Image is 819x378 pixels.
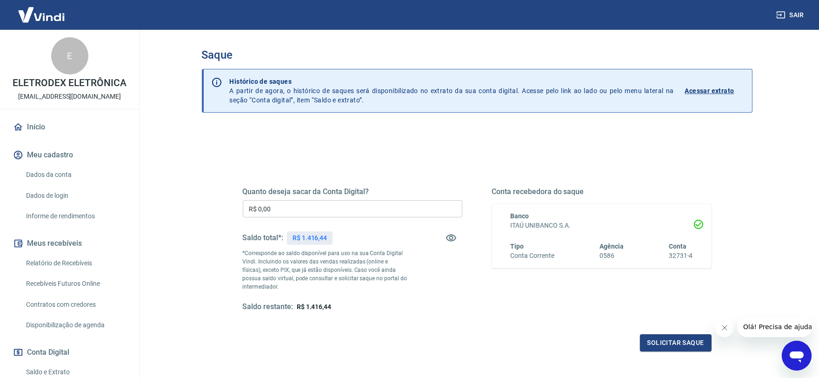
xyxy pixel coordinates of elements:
[22,274,128,293] a: Recebíveis Futuros Online
[22,207,128,226] a: Informe de rendimentos
[11,145,128,165] button: Meu cadastro
[511,212,529,220] span: Banco
[6,7,78,14] span: Olá! Precisa de ajuda?
[774,7,808,24] button: Sair
[18,92,121,101] p: [EMAIL_ADDRESS][DOMAIN_NAME]
[22,186,128,205] a: Dados de login
[11,233,128,254] button: Meus recebíveis
[685,77,745,105] a: Acessar extrato
[22,254,128,273] a: Relatório de Recebíveis
[599,243,624,250] span: Agência
[738,317,812,337] iframe: Mensagem da empresa
[511,251,554,261] h6: Conta Corrente
[511,243,524,250] span: Tipo
[243,302,293,312] h5: Saldo restante:
[492,187,712,196] h5: Conta recebedora do saque
[11,117,128,137] a: Início
[640,334,712,351] button: Solicitar saque
[51,37,88,74] div: E
[293,233,327,243] p: R$ 1.416,44
[230,77,674,105] p: A partir de agora, o histórico de saques será disponibilizado no extrato da sua conta digital. Ac...
[13,78,126,88] p: ELETRODEX ELETRÔNICA
[599,251,624,261] h6: 0586
[22,295,128,314] a: Contratos com credores
[243,233,283,243] h5: Saldo total*:
[669,251,693,261] h6: 32731-4
[202,48,752,61] h3: Saque
[243,187,462,196] h5: Quanto deseja sacar da Conta Digital?
[782,341,812,371] iframe: Botão para abrir a janela de mensagens
[22,165,128,184] a: Dados da conta
[11,342,128,363] button: Conta Digital
[669,243,686,250] span: Conta
[511,221,693,230] h6: ITAÚ UNIBANCO S.A.
[243,249,407,291] p: *Corresponde ao saldo disponível para uso na sua Conta Digital Vindi. Incluindo os valores das ve...
[297,303,331,310] span: R$ 1.416,44
[11,0,72,29] img: Vindi
[715,318,734,337] iframe: Fechar mensagem
[22,316,128,335] a: Disponibilização de agenda
[230,77,674,86] p: Histórico de saques
[685,86,734,95] p: Acessar extrato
